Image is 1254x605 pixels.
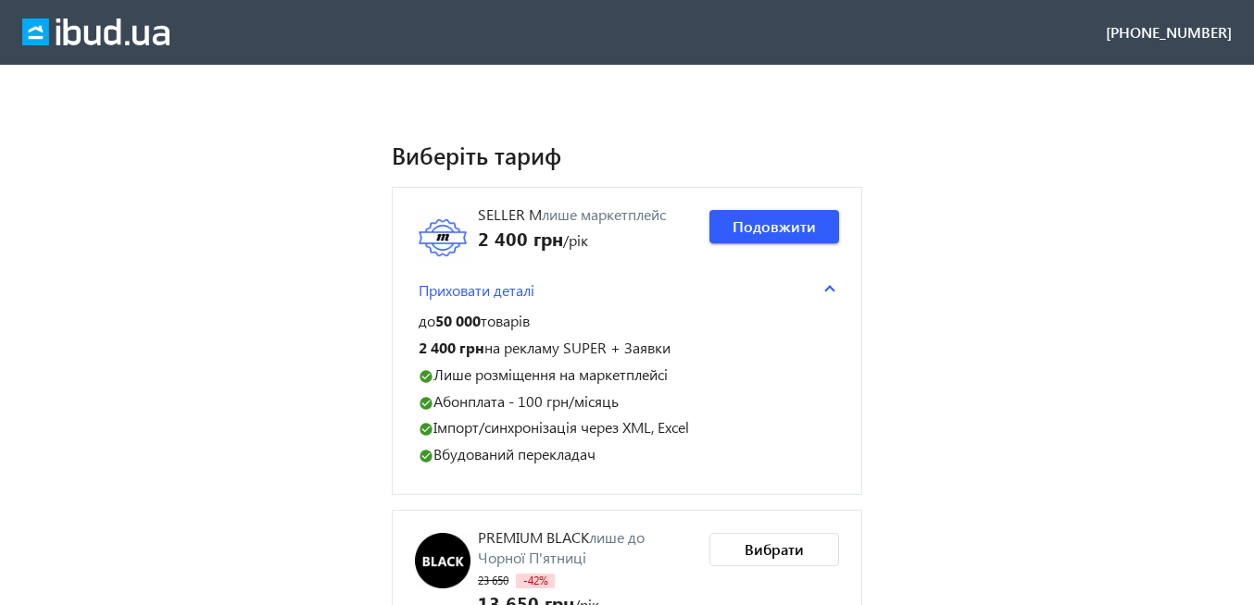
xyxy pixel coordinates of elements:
span: лише маркетплейс [542,204,666,224]
p: до товарів [419,312,835,331]
img: ibud_full_logo_white.svg [22,19,169,46]
p: Імпорт/синхронізація через XML, Excel [419,418,835,438]
mat-icon: check_circle [419,396,433,411]
p: Лише розміщення на маркетплейсі [419,365,835,385]
span: Подовжити [733,216,816,237]
button: Подовжити [709,210,839,243]
span: -42% [516,574,555,588]
p: Абонплата - 100 грн/місяць [419,392,835,412]
div: Приховати деталі [415,304,839,472]
span: лише до Чорної П'ятниці [478,527,645,567]
div: /рік [478,225,666,251]
span: 2 400 грн [478,225,563,251]
p: на рекламу SUPER + Заявки [419,339,835,358]
div: [PHONE_NUMBER] [1106,22,1232,43]
mat-icon: check_circle [419,449,433,463]
span: Приховати деталі [419,280,534,301]
mat-expansion-panel-header: Приховати деталі [415,277,839,304]
img: Seller M [415,210,470,265]
mat-icon: check_circle [419,369,433,384]
span: PREMIUM BLACK [478,527,589,547]
p: Вбудований перекладач [419,445,835,464]
mat-icon: check_circle [419,422,433,437]
span: 50 000 [435,311,481,330]
h1: Виберіть тариф [392,139,862,171]
span: Вибрати [745,539,804,560]
span: 23 650 [478,574,508,587]
span: 2 400 грн [419,338,484,357]
button: Вибрати [709,533,839,566]
img: PREMIUM BLACK [415,533,470,588]
span: Seller M [478,204,542,224]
